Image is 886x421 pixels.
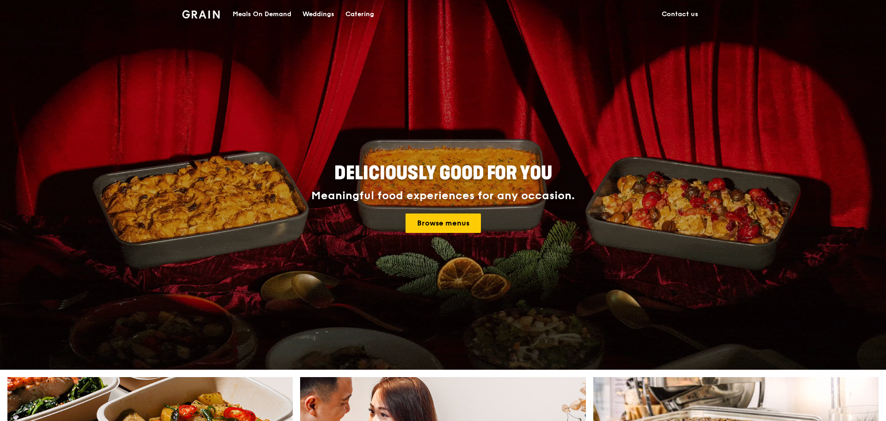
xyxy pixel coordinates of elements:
div: Catering [345,0,374,28]
span: Deliciously good for you [334,162,552,184]
a: Browse menus [406,214,481,233]
a: Weddings [297,0,340,28]
img: Grain [182,10,220,18]
div: Meals On Demand [233,0,291,28]
a: Contact us [656,0,704,28]
div: Meaningful food experiences for any occasion. [277,189,609,202]
div: Weddings [302,0,334,28]
a: Catering [340,0,380,28]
